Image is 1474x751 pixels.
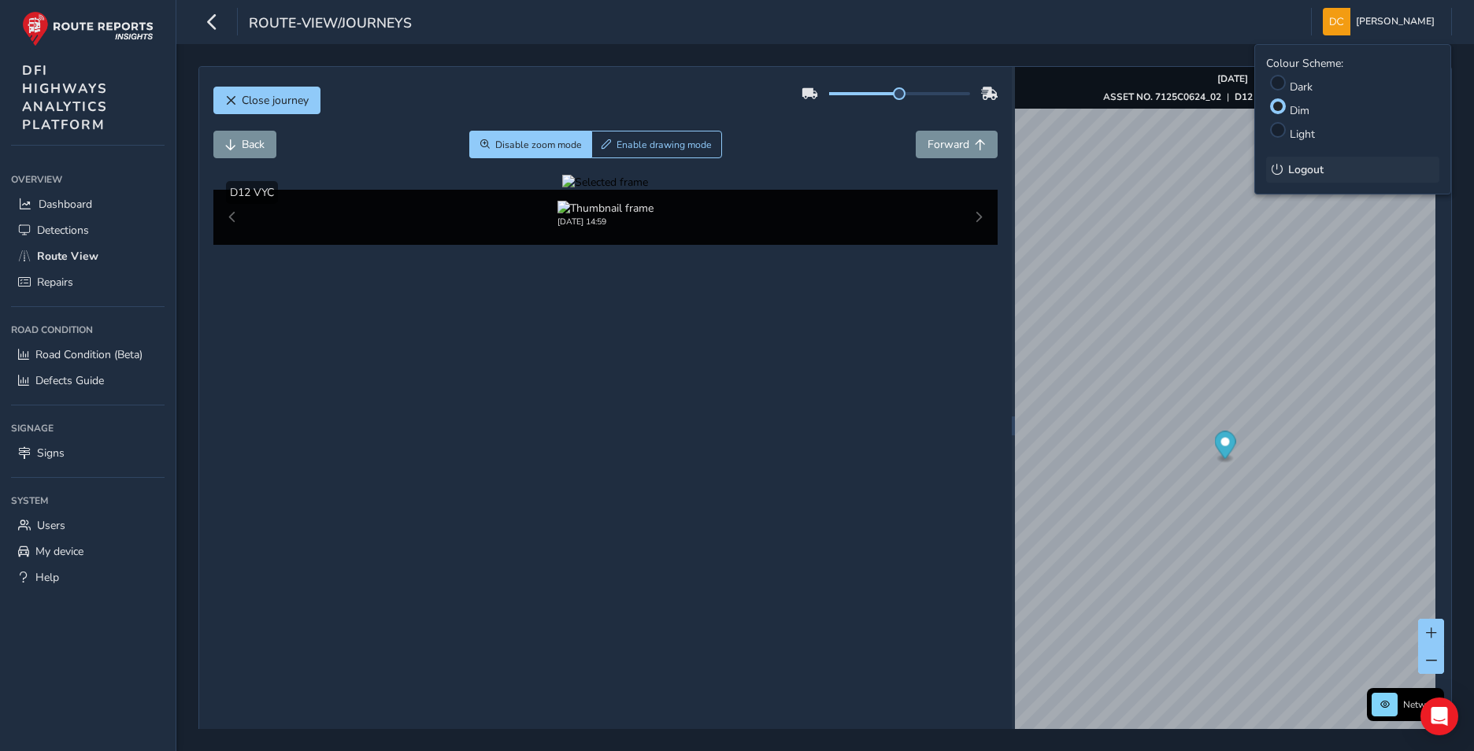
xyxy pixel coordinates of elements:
[11,564,165,590] a: Help
[230,185,274,200] span: D12 VYC
[617,139,712,151] span: Enable drawing mode
[557,216,654,228] div: [DATE] 14:59
[557,201,654,216] img: Thumbnail frame
[11,440,165,466] a: Signs
[1235,91,1272,103] strong: D12 VYC
[1420,697,1458,735] div: Open Intercom Messenger
[11,191,165,217] a: Dashboard
[1217,72,1248,85] strong: [DATE]
[35,373,104,388] span: Defects Guide
[11,243,165,269] a: Route View
[11,217,165,243] a: Detections
[35,544,83,559] span: My device
[11,342,165,368] a: Road Condition (Beta)
[213,131,276,158] button: Back
[213,87,320,114] button: Close journey
[1103,91,1221,103] strong: ASSET NO. 7125C0624_02
[11,538,165,564] a: My device
[39,197,92,212] span: Dashboard
[37,275,73,290] span: Repairs
[11,512,165,538] a: Users
[1103,91,1362,103] div: | |
[928,137,969,152] span: Forward
[37,223,89,238] span: Detections
[1288,162,1324,177] span: Logout
[35,570,59,585] span: Help
[37,446,65,461] span: Signs
[37,249,98,264] span: Route View
[1323,8,1350,35] img: diamond-layout
[495,139,582,151] span: Disable zoom mode
[1290,103,1309,118] label: Dim
[11,416,165,440] div: Signage
[242,93,309,108] span: Close journey
[37,518,65,533] span: Users
[11,489,165,512] div: System
[11,168,165,191] div: Overview
[1266,157,1439,183] button: Logout
[1266,56,1343,71] label: Colour Scheme:
[11,318,165,342] div: Road Condition
[1290,80,1313,94] label: Dark
[242,137,265,152] span: Back
[11,269,165,295] a: Repairs
[1214,431,1235,464] div: Map marker
[35,347,143,362] span: Road Condition (Beta)
[1323,8,1440,35] button: [PERSON_NAME]
[591,131,723,158] button: Draw
[1403,698,1439,711] span: Network
[249,13,412,35] span: route-view/journeys
[916,131,998,158] button: Forward
[22,61,108,134] span: DFI HIGHWAYS ANALYTICS PLATFORM
[1356,8,1435,35] span: [PERSON_NAME]
[11,368,165,394] a: Defects Guide
[469,131,591,158] button: Zoom
[22,11,154,46] img: rr logo
[1290,127,1315,142] label: Light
